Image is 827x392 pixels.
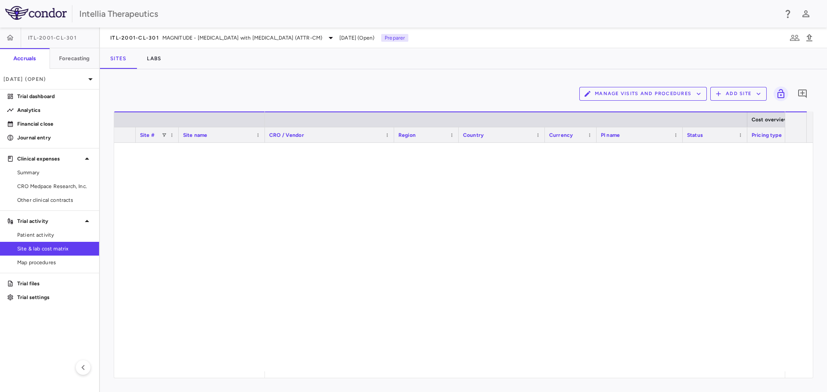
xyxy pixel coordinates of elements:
[549,132,573,138] span: Currency
[463,132,484,138] span: Country
[162,34,322,42] span: MAGNITUDE - [MEDICAL_DATA] with [MEDICAL_DATA] (ATTR-CM)
[601,132,620,138] span: PI name
[752,117,788,123] span: Cost overview
[795,86,810,101] button: Add comment
[579,87,707,101] button: Manage Visits and Procedures
[339,34,374,42] span: [DATE] (Open)
[17,280,92,287] p: Trial files
[5,6,67,20] img: logo-full-SnFGN8VE.png
[100,48,137,69] button: Sites
[752,132,782,138] span: Pricing type
[797,89,808,99] svg: Add comment
[17,259,92,266] span: Map procedures
[17,196,92,204] span: Other clinical contracts
[28,34,77,41] span: ITL-2001-CL-301
[17,169,92,176] span: Summary
[17,217,82,225] p: Trial activity
[137,48,171,69] button: Labs
[140,132,155,138] span: Site #
[687,132,703,138] span: Status
[710,87,767,101] button: Add Site
[381,34,408,42] p: Preparer
[17,293,92,301] p: Trial settings
[13,55,36,62] h6: Accruals
[17,245,92,253] span: Site & lab cost matrix
[269,132,304,138] span: CRO / Vendor
[183,132,207,138] span: Site name
[17,120,92,128] p: Financial close
[3,75,85,83] p: [DATE] (Open)
[17,93,92,100] p: Trial dashboard
[17,106,92,114] p: Analytics
[398,132,416,138] span: Region
[17,155,82,163] p: Clinical expenses
[79,7,777,20] div: Intellia Therapeutics
[770,86,788,101] span: Lock grid
[17,134,92,142] p: Journal entry
[59,55,90,62] h6: Forecasting
[17,182,92,190] span: CRO Medpace Research, Inc.
[110,34,159,41] span: ITL-2001-CL-301
[17,231,92,239] span: Patient activity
